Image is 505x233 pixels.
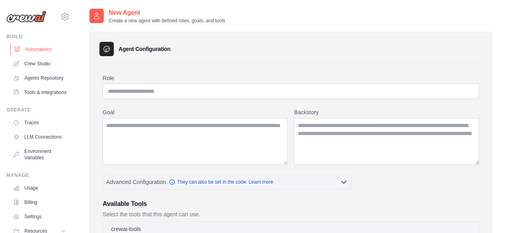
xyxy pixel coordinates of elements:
h2: New Agent [109,8,225,18]
img: Logo [6,11,46,23]
div: Manage [6,172,70,178]
a: Automations [10,43,71,56]
p: Create a new agent with defined roles, goals, and tools [109,18,225,24]
a: Crew Studio [10,57,70,70]
h3: Available Tools [103,199,479,209]
a: Environment Variables [10,145,70,164]
p: crewai-tools [111,225,141,233]
div: Build [6,33,70,40]
a: Agents Repository [10,72,70,84]
label: Backstory [294,108,479,116]
span: Advanced Configuration [106,178,166,186]
a: Settings [10,210,70,223]
button: Advanced Configuration They can also be set in the code. Learn more [103,175,351,189]
label: Goal [103,108,287,116]
a: Traces [10,116,70,129]
label: Role [103,74,479,82]
a: Tools & Integrations [10,86,70,99]
h3: Agent Configuration [119,45,170,53]
a: Billing [10,196,70,209]
div: Operate [6,107,70,113]
a: They can also be set in the code. Learn more [169,179,273,185]
a: Usage [10,182,70,194]
p: Select the tools that this agent can use. [103,210,479,218]
a: LLM Connections [10,131,70,143]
